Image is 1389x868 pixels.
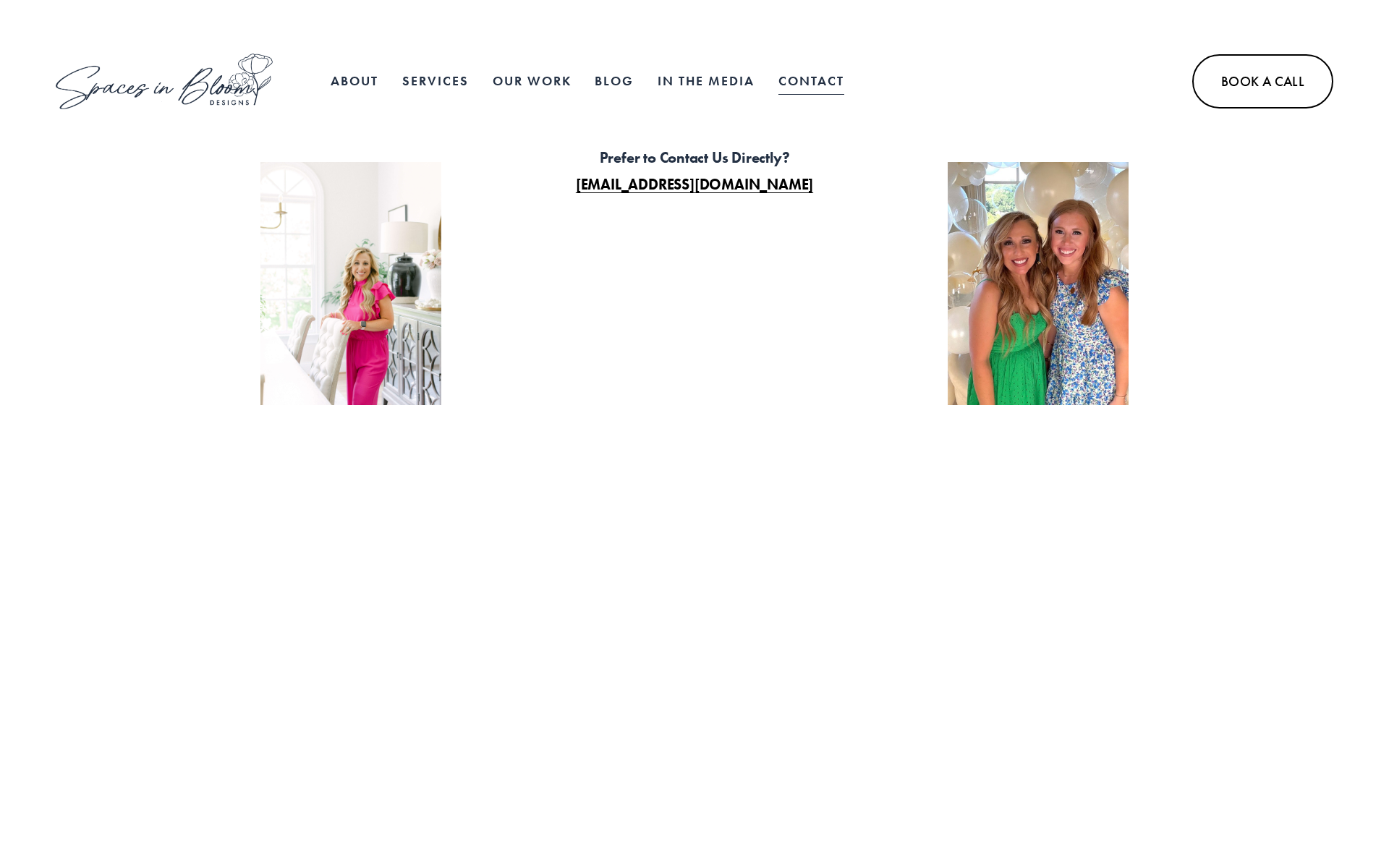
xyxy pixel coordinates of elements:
[600,148,790,167] strong: Prefer to Contact Us Directly?
[1192,54,1333,109] a: Book A Call
[658,67,755,95] a: In the Media
[402,68,469,95] span: Services
[402,67,469,95] a: folder dropdown
[493,67,572,95] a: Our Work
[595,67,634,95] a: Blog
[331,67,378,95] a: About
[778,67,844,95] a: Contact
[576,175,813,194] a: [EMAIL_ADDRESS][DOMAIN_NAME]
